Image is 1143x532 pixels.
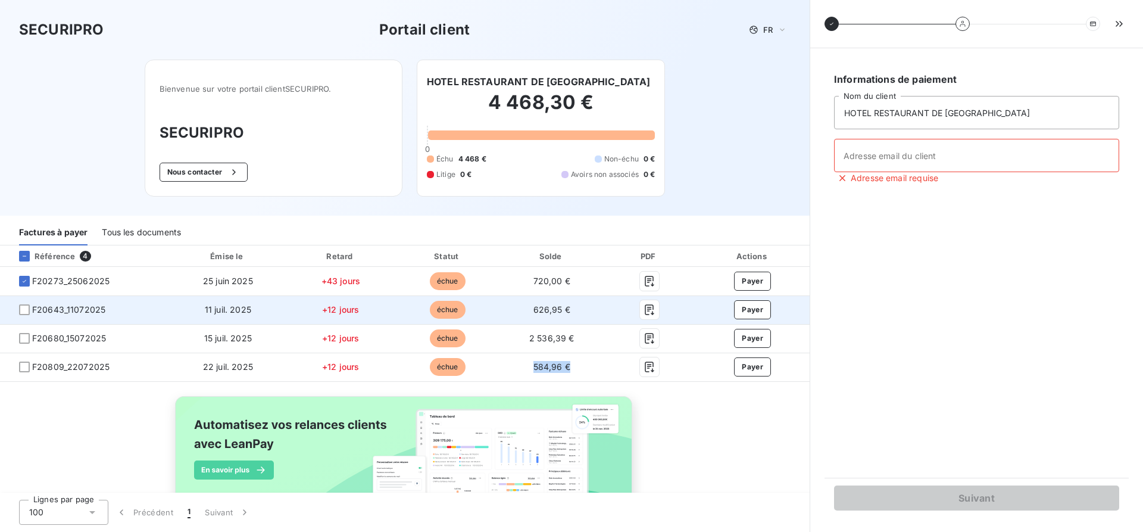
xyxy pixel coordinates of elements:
[32,275,110,287] span: F20273_25062025
[533,276,570,286] span: 720,00 €
[605,250,693,262] div: PDF
[80,251,90,262] span: 4
[529,333,574,343] span: 2 536,39 €
[102,220,181,245] div: Tous les documents
[458,154,486,164] span: 4 468 €
[430,301,466,319] span: échue
[698,250,807,262] div: Actions
[502,250,601,262] div: Solde
[322,362,359,372] span: +12 jours
[644,169,655,180] span: 0 €
[32,304,105,316] span: F20643_11072025
[289,250,392,262] div: Retard
[198,500,258,525] button: Suivant
[430,329,466,347] span: échue
[427,91,655,126] h2: 4 468,30 €
[29,506,43,518] span: 100
[171,250,285,262] div: Émise le
[425,144,430,154] span: 0
[160,84,388,94] span: Bienvenue sur votre portail client SECURIPRO .
[321,276,360,286] span: +43 jours
[10,251,75,262] div: Référence
[834,486,1119,511] button: Suivant
[188,506,190,518] span: 1
[32,361,110,373] span: F20809_22072025
[322,333,359,343] span: +12 jours
[19,19,104,41] h3: SECURIPRO
[204,333,252,343] span: 15 juil. 2025
[834,96,1119,129] input: placeholder
[430,358,466,376] span: échue
[436,154,454,164] span: Échu
[160,122,388,144] h3: SECURIPRO
[460,169,471,180] span: 0 €
[644,154,655,164] span: 0 €
[322,304,359,315] span: +12 jours
[834,139,1119,172] input: placeholder
[763,25,773,35] span: FR
[436,169,455,180] span: Litige
[533,304,570,315] span: 626,95 €
[571,169,639,180] span: Avoirs non associés
[734,357,771,377] button: Payer
[427,74,651,89] h6: HOTEL RESTAURANT DE [GEOGRAPHIC_DATA]
[203,276,253,286] span: 25 juin 2025
[108,500,180,525] button: Précédent
[604,154,639,164] span: Non-échu
[203,362,253,372] span: 22 juil. 2025
[160,163,248,182] button: Nous contacter
[180,500,198,525] button: 1
[834,72,1119,86] h6: Informations de paiement
[19,220,88,245] div: Factures à payer
[533,362,570,372] span: 584,96 €
[397,250,498,262] div: Statut
[32,332,106,344] span: F20680_15072025
[430,272,466,290] span: échue
[734,300,771,319] button: Payer
[205,304,251,315] span: 11 juil. 2025
[734,329,771,348] button: Payer
[379,19,470,41] h3: Portail client
[734,272,771,291] button: Payer
[851,172,938,184] span: Adresse email requise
